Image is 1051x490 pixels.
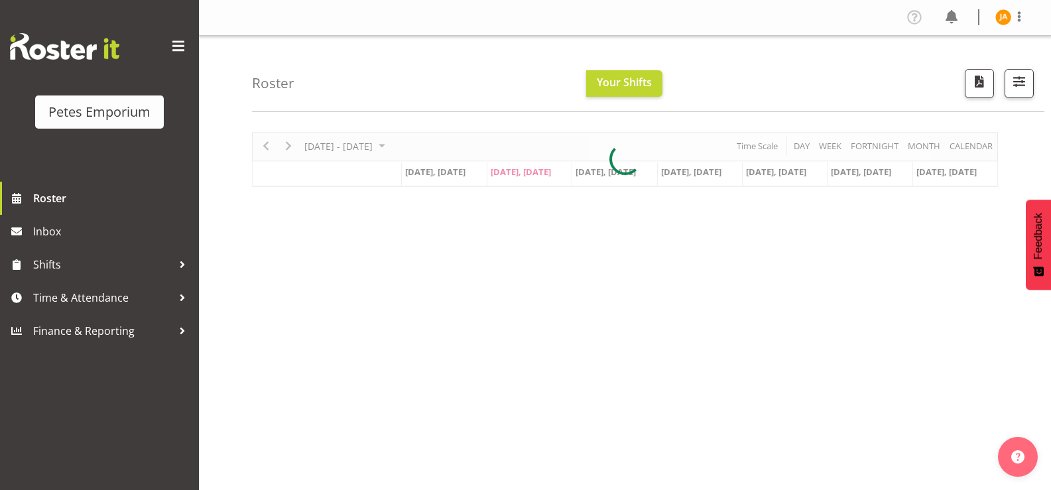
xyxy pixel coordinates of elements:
button: Download a PDF of the roster according to the set date range. [965,69,994,98]
div: Petes Emporium [48,102,151,122]
span: Shifts [33,255,172,275]
button: Your Shifts [586,70,662,97]
img: jeseryl-armstrong10788.jpg [995,9,1011,25]
button: Filter Shifts [1005,69,1034,98]
h4: Roster [252,76,294,91]
span: Your Shifts [597,75,652,90]
span: Finance & Reporting [33,321,172,341]
span: Roster [33,188,192,208]
span: Feedback [1032,213,1044,259]
img: help-xxl-2.png [1011,450,1024,463]
img: Rosterit website logo [10,33,119,60]
span: Inbox [33,221,192,241]
button: Feedback - Show survey [1026,200,1051,290]
span: Time & Attendance [33,288,172,308]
